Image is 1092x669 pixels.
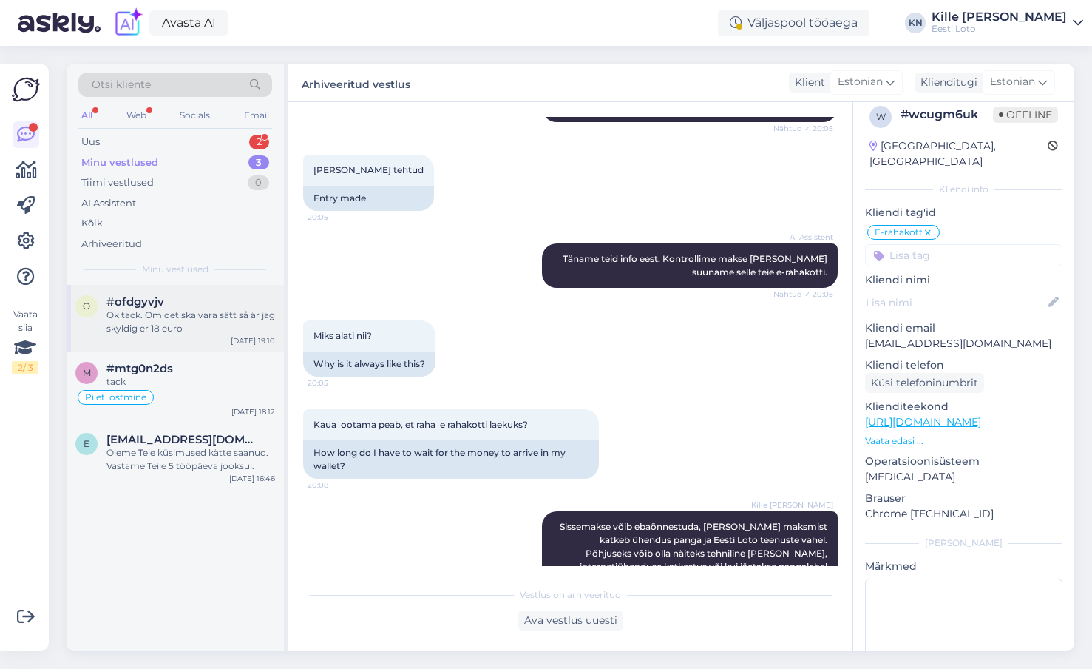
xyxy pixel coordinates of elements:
[249,135,269,149] div: 2
[865,244,1062,266] input: Lisa tag
[106,309,275,335] div: Ok tack. Om det ska vara sätt så är jag skyldig er 18 euro
[313,419,528,430] span: Kaua ootama peab, et raha e rahakotti laekuks?
[718,10,869,36] div: Väljaspool tööaega
[313,164,424,175] span: [PERSON_NAME] tehtud
[83,367,91,378] span: m
[915,75,977,90] div: Klienditugi
[229,473,275,484] div: [DATE] 16:46
[865,454,1062,469] p: Operatsioonisüsteem
[308,212,363,223] span: 20:05
[993,107,1058,123] span: Offline
[303,186,434,211] div: Entry made
[81,155,158,170] div: Minu vestlused
[177,106,213,125] div: Socials
[789,75,825,90] div: Klient
[865,469,1062,485] p: [MEDICAL_DATA]
[901,106,993,124] div: # wcugm6uk
[773,289,833,300] span: Nähtud ✓ 20:05
[12,361,38,374] div: 2 / 3
[308,480,363,491] span: 20:08
[84,438,89,449] span: E
[865,399,1062,414] p: Klienditeekond
[248,155,269,170] div: 3
[241,106,272,125] div: Email
[112,7,143,38] img: explore-ai
[865,506,1062,522] p: Chrome [TECHNICAL_ID]
[876,111,886,122] span: w
[865,434,1062,448] p: Vaata edasi ...
[92,77,151,93] span: Otsi kliente
[303,352,435,377] div: Why is it always like this?
[142,263,208,276] span: Minu vestlused
[106,446,275,473] div: Oleme Teie küsimused kätte saanud. Vastame Teile 5 tööpäeva jooksul.
[302,73,410,93] label: Arhiveeritud vestlus
[83,300,90,312] span: o
[520,588,621,602] span: Vestlus on arhiveeritud
[773,123,833,134] span: Nähtud ✓ 20:05
[751,500,833,511] span: Kille [PERSON_NAME]
[932,11,1083,35] a: Kille [PERSON_NAME]Eesti Loto
[563,253,830,278] span: Täname teid info eest. Kontrollime makse [PERSON_NAME] suuname selle teie e-rahakotti.
[106,375,275,389] div: tack
[990,74,1035,90] span: Estonian
[81,237,142,252] div: Arhiveeritud
[865,373,984,393] div: Küsi telefoninumbrit
[865,183,1062,196] div: Kliendi info
[248,175,269,190] div: 0
[865,336,1062,352] p: [EMAIL_ADDRESS][DOMAIN_NAME]
[865,415,981,428] a: [URL][DOMAIN_NAME]
[106,362,173,375] span: #mtg0n2ds
[932,11,1067,23] div: Kille [PERSON_NAME]
[78,106,95,125] div: All
[303,440,599,479] div: How long do I have to wait for the money to arrive in my wallet?
[865,357,1062,373] p: Kliendi telefon
[106,295,164,309] span: #ofdgyvjv
[12,308,38,374] div: Vaata siia
[231,406,275,417] div: [DATE] 18:12
[231,335,275,346] div: [DATE] 19:10
[869,138,1048,169] div: [GEOGRAPHIC_DATA], [GEOGRAPHIC_DATA]
[81,196,136,211] div: AI Assistent
[865,559,1062,574] p: Märkmed
[106,433,260,446] span: Evesei1@outlook.com
[518,611,623,631] div: Ava vestlus uuesti
[932,23,1067,35] div: Eesti Loto
[85,393,146,402] span: Pileti ostmine
[778,232,833,243] span: AI Assistent
[865,272,1062,288] p: Kliendi nimi
[81,216,103,231] div: Kõik
[875,228,923,237] span: E-rahakott
[557,521,830,625] span: Sissemakse võib ebaõnnestuda, [PERSON_NAME] maksmist katkeb ühendus panga ja Eesti Loto teenuste ...
[123,106,149,125] div: Web
[308,377,363,389] span: 20:05
[313,330,372,341] span: Miks alati nii?
[12,75,40,104] img: Askly Logo
[865,320,1062,336] p: Kliendi email
[866,295,1045,311] input: Lisa nimi
[81,175,154,190] div: Tiimi vestlused
[865,491,1062,506] p: Brauser
[865,537,1062,550] div: [PERSON_NAME]
[149,10,228,36] a: Avasta AI
[81,135,100,149] div: Uus
[838,74,883,90] span: Estonian
[905,13,926,33] div: KN
[865,205,1062,221] p: Kliendi tag'id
